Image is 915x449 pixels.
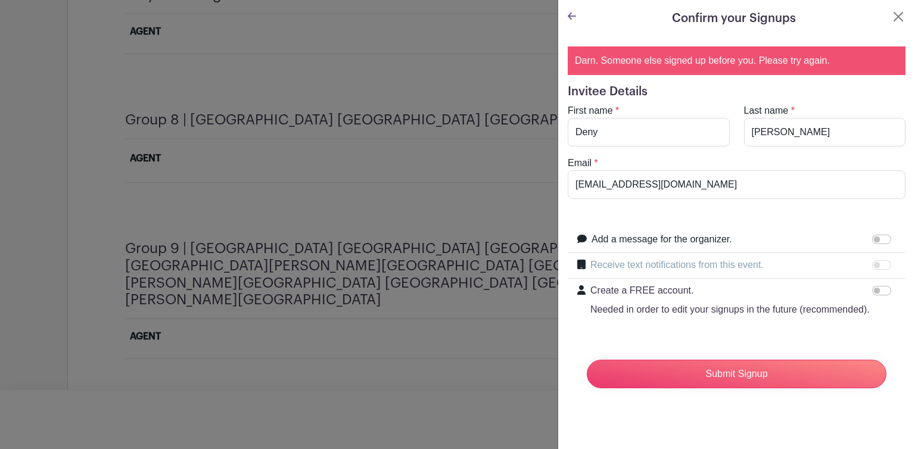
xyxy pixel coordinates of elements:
[568,156,592,170] label: Email
[568,85,905,99] h5: Invitee Details
[590,283,870,298] p: Create a FREE account.
[590,258,764,272] label: Receive text notifications from this event.
[568,104,613,118] label: First name
[891,10,905,24] button: Close
[672,10,796,27] h5: Confirm your Signups
[590,303,870,317] p: Needed in order to edit your signups in the future (recommended).
[587,360,886,388] input: Submit Signup
[592,232,732,247] label: Add a message for the organizer.
[744,104,789,118] label: Last name
[568,46,905,75] div: Darn. Someone else signed up before you. Please try again.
